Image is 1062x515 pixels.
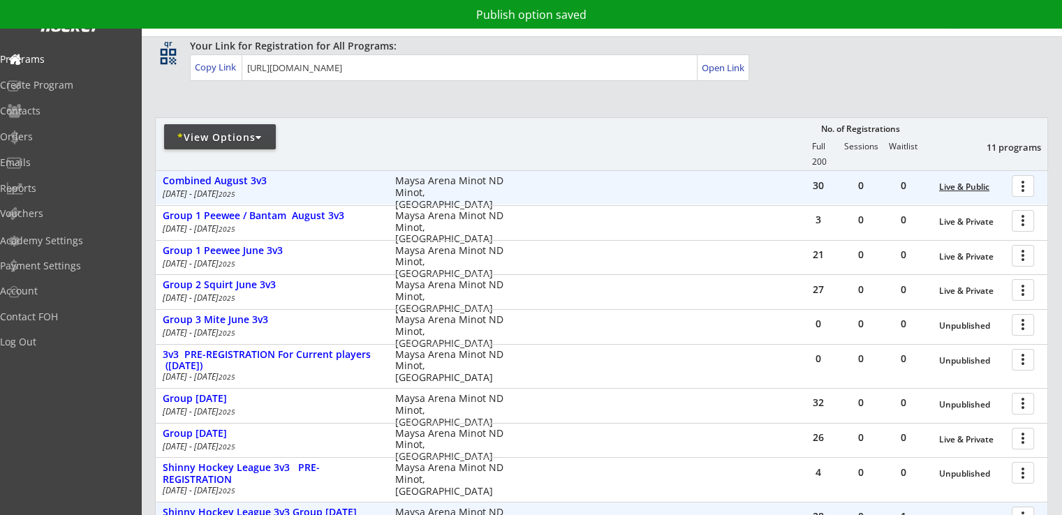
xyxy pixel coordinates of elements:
[395,245,505,280] div: Maysa Arena Minot ND Minot, [GEOGRAPHIC_DATA]
[163,442,376,451] div: [DATE] - [DATE]
[939,435,1005,445] div: Live & Private
[395,393,505,428] div: Maysa Arena Minot ND Minot, [GEOGRAPHIC_DATA]
[163,462,381,486] div: Shinny Hockey League 3v3 PRE-REGISTRATION
[163,190,376,198] div: [DATE] - [DATE]
[163,314,381,326] div: Group 3 Mite June 3v3
[840,319,882,329] div: 0
[219,293,235,303] em: 2025
[817,124,904,134] div: No. of Registrations
[163,210,381,222] div: Group 1 Peewee / Bantam August 3v3
[883,433,924,442] div: 0
[219,224,235,234] em: 2025
[1012,279,1034,301] button: more_vert
[1012,245,1034,267] button: more_vert
[163,373,376,381] div: [DATE] - [DATE]
[797,468,839,477] div: 4
[939,469,1005,479] div: Unpublished
[840,433,882,442] div: 0
[163,294,376,302] div: [DATE] - [DATE]
[163,329,376,337] div: [DATE] - [DATE]
[395,428,505,463] div: Maysa Arena Minot ND Minot, [GEOGRAPHIC_DATA]
[840,215,882,225] div: 0
[797,398,839,408] div: 32
[1012,210,1034,232] button: more_vert
[163,393,381,405] div: Group [DATE]
[883,354,924,364] div: 0
[159,39,176,48] div: qr
[163,279,381,291] div: Group 2 Squirt June 3v3
[840,181,882,191] div: 0
[395,175,505,210] div: Maysa Arena Minot ND Minot, [GEOGRAPHIC_DATA]
[883,181,924,191] div: 0
[840,142,882,151] div: Sessions
[883,285,924,294] div: 0
[163,428,381,440] div: Group [DATE]
[840,354,882,364] div: 0
[1012,428,1034,449] button: more_vert
[219,442,235,451] em: 2025
[797,285,839,294] div: 27
[939,286,1005,296] div: Live & Private
[395,210,505,245] div: Maysa Arena Minot ND Minot, [GEOGRAPHIC_DATA]
[939,400,1005,410] div: Unpublished
[883,250,924,260] div: 0
[701,58,745,77] a: Open Link
[883,319,924,329] div: 0
[797,433,839,442] div: 26
[395,349,505,384] div: Maysa Arena Minot ND Minot, [GEOGRAPHIC_DATA]
[1012,349,1034,371] button: more_vert
[1012,175,1034,197] button: more_vert
[163,245,381,257] div: Group 1 Peewee June 3v3
[163,175,381,187] div: Combined August 3v3
[840,285,882,294] div: 0
[939,252,1005,262] div: Live & Private
[395,279,505,314] div: Maysa Arena Minot ND Minot, [GEOGRAPHIC_DATA]
[939,217,1005,227] div: Live & Private
[939,321,1005,331] div: Unpublished
[163,260,376,268] div: [DATE] - [DATE]
[798,157,840,167] div: 200
[883,468,924,477] div: 0
[164,130,276,144] div: View Options
[797,142,839,151] div: Full
[797,215,839,225] div: 3
[219,486,235,495] em: 2025
[701,62,745,74] div: Open Link
[968,141,1040,154] div: 11 programs
[797,354,839,364] div: 0
[395,462,505,497] div: Maysa Arena Minot ND Minot, [GEOGRAPHIC_DATA]
[190,39,1005,53] div: Your Link for Registration for All Programs:
[840,398,882,408] div: 0
[219,259,235,269] em: 2025
[882,142,924,151] div: Waitlist
[219,189,235,199] em: 2025
[840,250,882,260] div: 0
[840,468,882,477] div: 0
[219,372,235,382] em: 2025
[395,314,505,349] div: Maysa Arena Minot ND Minot, [GEOGRAPHIC_DATA]
[163,486,376,495] div: [DATE] - [DATE]
[219,328,235,338] em: 2025
[1012,393,1034,415] button: more_vert
[1012,314,1034,336] button: more_vert
[163,225,376,233] div: [DATE] - [DATE]
[797,250,839,260] div: 21
[195,61,239,73] div: Copy Link
[163,349,381,373] div: 3v3 PRE-REGISTRATION For Current players ([DATE])
[883,398,924,408] div: 0
[939,182,1005,192] div: Live & Public
[939,356,1005,366] div: Unpublished
[797,319,839,329] div: 0
[797,181,839,191] div: 30
[883,215,924,225] div: 0
[219,407,235,417] em: 2025
[1012,462,1034,484] button: more_vert
[163,408,376,416] div: [DATE] - [DATE]
[158,46,179,67] button: qr_code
